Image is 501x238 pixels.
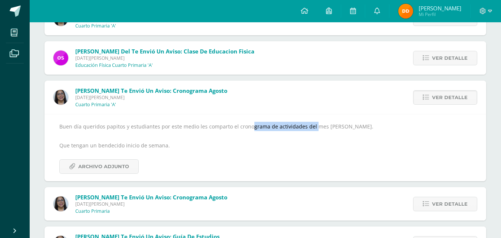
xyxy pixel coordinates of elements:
img: bce0f8ceb38355b742bd4151c3279ece.png [53,50,68,65]
p: Cuarto Primaria [75,208,110,214]
p: Cuarto Primaria 'A' [75,102,116,108]
span: [PERSON_NAME] te envió un aviso: Cronograma Agosto [75,87,227,94]
p: Cuarto Primaria 'A' [75,23,116,29]
a: Archivo Adjunto [59,159,139,174]
span: Mi Perfil [419,11,461,17]
div: Buen día queridos papitos y estudiantes por este medio les comparto el cronograma de actividades ... [59,122,471,174]
span: [DATE][PERSON_NAME] [75,201,227,207]
span: Ver detalle [432,91,468,104]
span: [DATE][PERSON_NAME] [75,94,227,101]
span: Ver detalle [432,51,468,65]
span: [PERSON_NAME] te envió un aviso: Cronograma Agosto [75,193,227,201]
span: [DATE][PERSON_NAME] [75,55,254,61]
img: 90c3bb5543f2970d9a0839e1ce488333.png [53,90,68,105]
span: Ver detalle [432,197,468,211]
span: [PERSON_NAME] [419,4,461,12]
img: 4325423ba556662e4b930845d3a4c011.png [398,4,413,19]
p: Educación Física Cuarto Primaria 'A' [75,62,153,68]
span: [PERSON_NAME] del te envió un aviso: Clase de educacion fisica [75,48,254,55]
img: 90c3bb5543f2970d9a0839e1ce488333.png [53,196,68,211]
span: Archivo Adjunto [78,160,129,173]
